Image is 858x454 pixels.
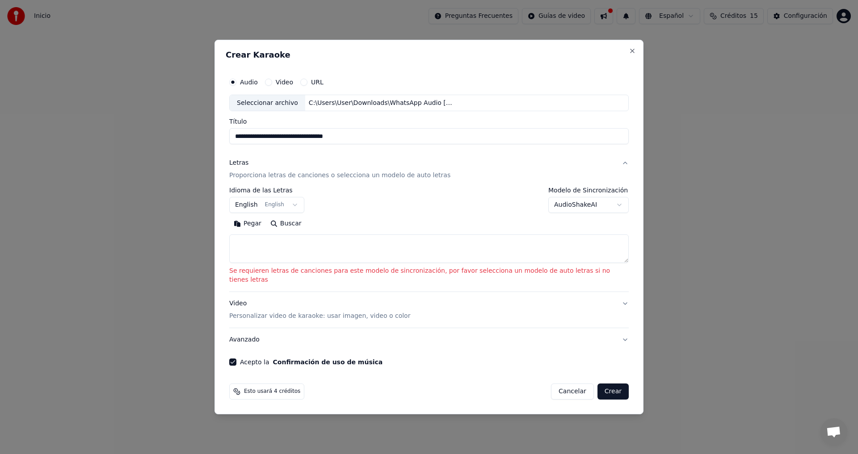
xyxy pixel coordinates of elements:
[229,312,410,321] p: Personalizar video de karaoke: usar imagen, video o color
[229,119,629,125] label: Título
[311,79,324,85] label: URL
[229,267,629,285] p: Se requieren letras de canciones para este modelo de sincronización, por favor selecciona un mode...
[276,79,293,85] label: Video
[548,187,629,194] label: Modelo de Sincronización
[240,359,383,365] label: Acepto la
[229,299,410,321] div: Video
[551,383,594,400] button: Cancelar
[229,159,248,168] div: Letras
[273,359,383,365] button: Acepto la
[240,79,258,85] label: Audio
[229,171,450,180] p: Proporciona letras de canciones o selecciona un modelo de auto letras
[229,292,629,328] button: VideoPersonalizar video de karaoke: usar imagen, video o color
[244,388,300,395] span: Esto usará 4 créditos
[597,383,629,400] button: Crear
[229,328,629,351] button: Avanzado
[266,217,306,231] button: Buscar
[230,95,305,111] div: Seleccionar archivo
[305,99,457,108] div: C:\Users\User\Downloads\WhatsApp Audio [DATE] 8.08.13 PM.mpeg
[229,152,629,187] button: LetrasProporciona letras de canciones o selecciona un modelo de auto letras
[229,187,629,292] div: LetrasProporciona letras de canciones o selecciona un modelo de auto letras
[226,51,632,59] h2: Crear Karaoke
[229,217,266,231] button: Pegar
[229,187,304,194] label: Idioma de las Letras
